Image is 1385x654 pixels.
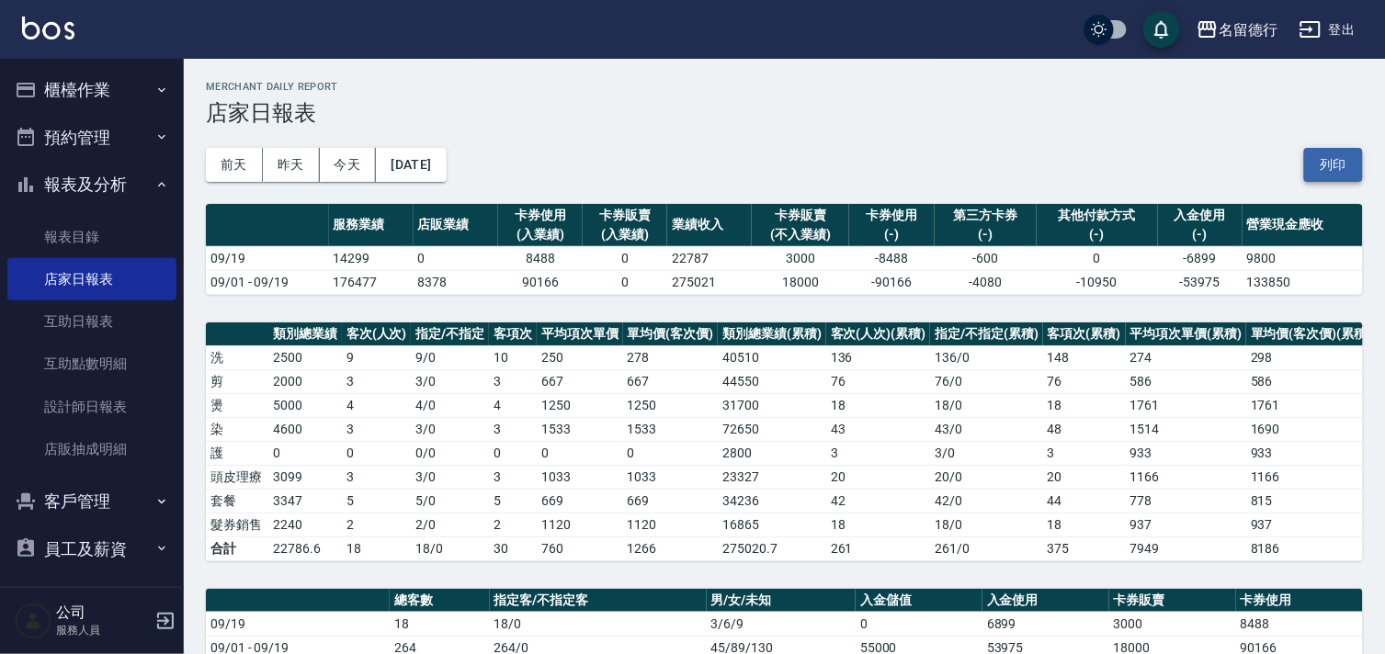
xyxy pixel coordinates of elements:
[342,369,412,393] td: 3
[490,612,707,636] td: 18/0
[1158,270,1243,294] td: -53975
[342,536,412,560] td: 18
[537,489,623,513] td: 669
[982,612,1109,636] td: 6899
[667,204,752,247] th: 業績收入
[623,513,719,536] td: 1120
[1143,11,1180,48] button: save
[1158,246,1243,270] td: -6899
[718,417,826,441] td: 72650
[826,369,931,393] td: 76
[1246,322,1376,346] th: 單均價(客次價)(累積)
[826,345,931,369] td: 136
[1043,322,1126,346] th: 客項次(累積)
[1109,612,1236,636] td: 3000
[982,589,1109,613] th: 入金使用
[1243,270,1363,294] td: 133850
[930,345,1043,369] td: 136 / 0
[1043,369,1126,393] td: 76
[718,369,826,393] td: 44550
[826,489,931,513] td: 42
[489,345,537,369] td: 10
[342,489,412,513] td: 5
[718,513,826,536] td: 16865
[930,536,1043,560] td: 261/0
[414,204,498,247] th: 店販業績
[537,465,623,489] td: 1033
[206,322,1377,561] table: a dense table
[1292,13,1363,47] button: 登出
[537,322,623,346] th: 平均項次單價
[342,465,412,489] td: 3
[376,148,446,182] button: [DATE]
[7,161,176,209] button: 報表及分析
[390,612,490,636] td: 18
[930,322,1043,346] th: 指定/不指定(累積)
[7,343,176,385] a: 互助點數明細
[268,465,342,489] td: 3099
[1126,369,1247,393] td: 586
[1246,393,1376,417] td: 1761
[756,225,845,244] div: (不入業績)
[1043,393,1126,417] td: 18
[7,300,176,343] a: 互助日報表
[623,345,719,369] td: 278
[930,465,1043,489] td: 20 / 0
[1126,393,1247,417] td: 1761
[623,489,719,513] td: 669
[268,417,342,441] td: 4600
[1163,206,1238,225] div: 入金使用
[489,465,537,489] td: 3
[268,369,342,393] td: 2000
[342,417,412,441] td: 3
[718,393,826,417] td: 31700
[1126,513,1247,536] td: 937
[7,478,176,525] button: 客戶管理
[1236,589,1363,613] th: 卡券使用
[489,417,537,441] td: 3
[7,428,176,470] a: 店販抽成明細
[718,536,826,560] td: 275020.7
[414,270,498,294] td: 8378
[7,258,176,300] a: 店家日報表
[623,322,719,346] th: 單均價(客次價)
[1126,489,1247,513] td: 778
[411,322,489,346] th: 指定/不指定
[849,246,934,270] td: -8488
[583,246,667,270] td: 0
[537,536,623,560] td: 760
[414,246,498,270] td: 0
[503,225,578,244] div: (入業績)
[826,465,931,489] td: 20
[537,345,623,369] td: 250
[206,417,268,441] td: 染
[268,489,342,513] td: 3347
[935,246,1038,270] td: -600
[489,441,537,465] td: 0
[537,369,623,393] td: 667
[411,393,489,417] td: 4 / 0
[498,270,583,294] td: 90166
[856,589,982,613] th: 入金儲值
[667,270,752,294] td: 275021
[1043,489,1126,513] td: 44
[490,589,707,613] th: 指定客/不指定客
[935,270,1038,294] td: -4080
[206,246,329,270] td: 09/19
[489,489,537,513] td: 5
[583,270,667,294] td: 0
[1246,441,1376,465] td: 933
[503,206,578,225] div: 卡券使用
[1189,11,1285,49] button: 名留德行
[1246,513,1376,536] td: 937
[1126,441,1247,465] td: 933
[826,513,931,536] td: 18
[411,417,489,441] td: 3 / 0
[1246,489,1376,513] td: 815
[718,441,826,465] td: 2800
[1243,204,1363,247] th: 營業現金應收
[411,369,489,393] td: 3 / 0
[856,612,982,636] td: 0
[1043,441,1126,465] td: 3
[623,465,719,489] td: 1033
